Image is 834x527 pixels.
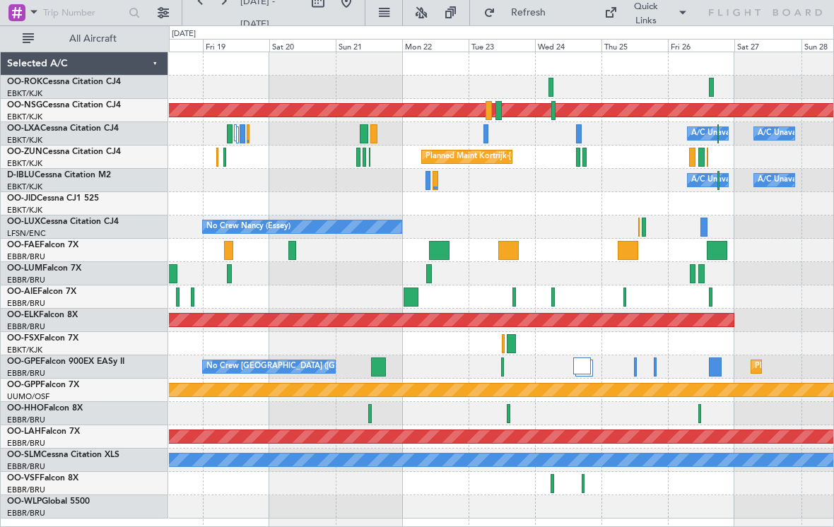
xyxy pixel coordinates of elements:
[7,311,39,319] span: OO-ELK
[535,39,601,52] div: Wed 24
[7,404,44,413] span: OO-HHO
[469,39,535,52] div: Tue 23
[7,311,78,319] a: OO-ELKFalcon 8X
[7,218,119,226] a: OO-LUXCessna Citation CJ4
[7,101,42,109] span: OO-NSG
[7,148,42,156] span: OO-ZUN
[7,194,37,203] span: OO-JID
[16,28,153,50] button: All Aircraft
[7,438,45,449] a: EBBR/BRU
[668,39,734,52] div: Fri 26
[402,39,469,52] div: Mon 22
[7,288,76,296] a: OO-AIEFalcon 7X
[172,28,196,40] div: [DATE]
[7,368,45,379] a: EBBR/BRU
[758,123,816,144] div: A/C Unavailable
[7,241,40,249] span: OO-FAE
[7,182,42,192] a: EBKT/KJK
[7,101,121,109] a: OO-NSGCessna Citation CJ4
[7,171,35,179] span: D-IBLU
[7,415,45,425] a: EBBR/BRU
[7,288,37,296] span: OO-AIE
[7,251,45,262] a: EBBR/BRU
[7,321,45,332] a: EBBR/BRU
[7,88,42,99] a: EBKT/KJK
[7,451,41,459] span: OO-SLM
[206,216,290,237] div: No Crew Nancy (Essey)
[7,171,111,179] a: D-IBLUCessna Citation M2
[7,124,40,133] span: OO-LXA
[7,485,45,495] a: EBBR/BRU
[7,112,42,122] a: EBKT/KJK
[7,474,78,482] a: OO-VSFFalcon 8X
[7,205,42,215] a: EBKT/KJK
[43,2,124,23] input: Trip Number
[136,39,203,52] div: Thu 18
[7,275,45,285] a: EBBR/BRU
[7,381,40,389] span: OO-GPP
[7,497,90,506] a: OO-WLPGlobal 5500
[597,1,695,24] button: Quick Links
[7,427,41,436] span: OO-LAH
[7,264,81,273] a: OO-LUMFalcon 7X
[425,146,590,167] div: Planned Maint Kortrijk-[GEOGRAPHIC_DATA]
[7,357,40,366] span: OO-GPE
[37,34,149,44] span: All Aircraft
[269,39,336,52] div: Sat 20
[734,39,801,52] div: Sat 27
[7,298,45,309] a: EBBR/BRU
[7,345,42,355] a: EBKT/KJK
[7,124,119,133] a: OO-LXACessna Citation CJ4
[7,78,121,86] a: OO-ROKCessna Citation CJ4
[7,461,45,472] a: EBBR/BRU
[7,427,80,436] a: OO-LAHFalcon 7X
[7,264,42,273] span: OO-LUM
[7,148,121,156] a: OO-ZUNCessna Citation CJ4
[7,497,42,506] span: OO-WLP
[7,194,99,203] a: OO-JIDCessna CJ1 525
[601,39,668,52] div: Thu 25
[7,135,42,146] a: EBKT/KJK
[7,78,42,86] span: OO-ROK
[498,8,558,18] span: Refresh
[7,158,42,169] a: EBKT/KJK
[7,404,83,413] a: OO-HHOFalcon 8X
[7,508,45,519] a: EBBR/BRU
[7,228,46,239] a: LFSN/ENC
[7,391,49,402] a: UUMO/OSF
[336,39,402,52] div: Sun 21
[477,1,562,24] button: Refresh
[7,357,124,366] a: OO-GPEFalcon 900EX EASy II
[7,474,40,482] span: OO-VSF
[206,356,443,377] div: No Crew [GEOGRAPHIC_DATA] ([GEOGRAPHIC_DATA] National)
[7,381,79,389] a: OO-GPPFalcon 7X
[7,334,78,343] a: OO-FSXFalcon 7X
[203,39,269,52] div: Fri 19
[7,241,78,249] a: OO-FAEFalcon 7X
[7,218,40,226] span: OO-LUX
[7,334,40,343] span: OO-FSX
[7,451,119,459] a: OO-SLMCessna Citation XLS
